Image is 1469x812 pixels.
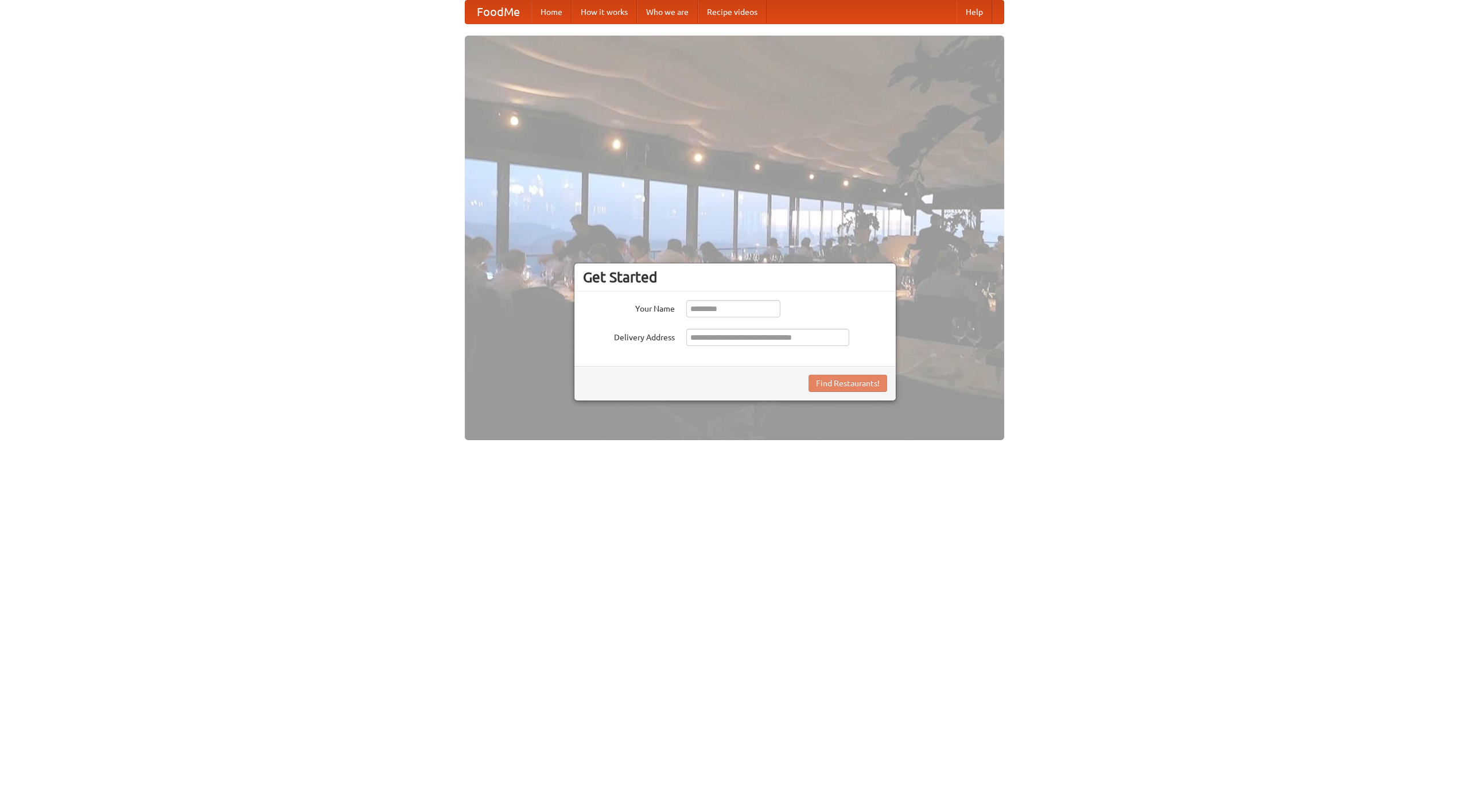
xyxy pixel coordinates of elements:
a: Who we are [637,1,698,24]
a: FoodMe [465,1,531,24]
a: Help [957,1,992,24]
a: How it works [572,1,637,24]
label: Your Name [583,300,675,314]
a: Home [531,1,572,24]
h3: Get Started [583,269,887,286]
label: Delivery Address [583,329,675,343]
a: Recipe videos [698,1,767,24]
button: Find Restaurants! [809,375,887,392]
